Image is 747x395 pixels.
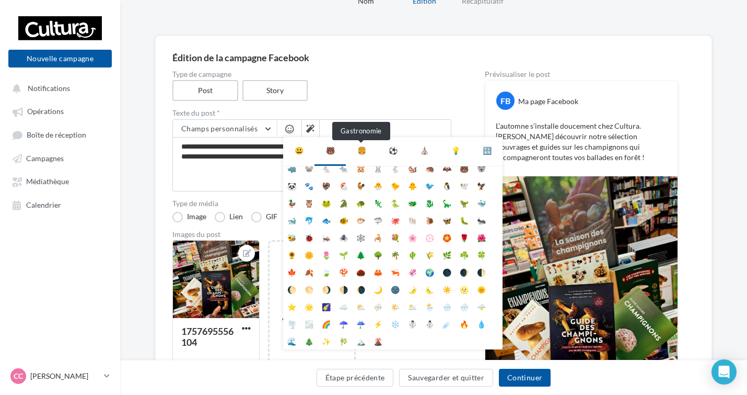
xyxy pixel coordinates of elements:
li: 🐁 [318,160,335,177]
li: 🐢 [352,194,369,211]
li: 🦗 [318,229,335,246]
li: 🌸 [404,229,421,246]
li: 🌪️ [283,315,300,332]
li: 💮 [421,229,438,246]
button: Étape précédente [317,369,394,387]
li: 🐬 [300,211,318,229]
li: 🐊 [335,194,352,211]
li: 🌾 [421,246,438,263]
li: 🕸️ [352,229,369,246]
li: 🐲 [404,194,421,211]
button: Continuer [499,369,551,387]
li: 🦔 [421,160,438,177]
li: 🌙 [369,280,387,298]
div: 😃 [295,145,304,156]
li: 🍁 [283,263,300,280]
li: 🐡 [352,211,369,229]
button: Nouvelle campagne [8,50,112,67]
span: Calendrier [26,200,61,209]
li: 🦖 [456,194,473,211]
li: 🐥 [404,177,421,194]
li: 🦈 [369,211,387,229]
li: 🌹 [456,229,473,246]
li: 🦉 [300,194,318,211]
li: 🦐 [387,263,404,280]
li: 🌲 [352,246,369,263]
li: 🐓 [352,177,369,194]
li: 🐞 [300,229,318,246]
li: 🌼 [300,246,318,263]
li: 🌻 [283,246,300,263]
li: 🌒 [456,263,473,280]
li: ☃️ [404,315,421,332]
li: 🌤️ [387,298,404,315]
p: L’automne s’installe doucement chez Cultura. [PERSON_NAME] découvrir notre sélection d’ouvrages e... [496,121,667,163]
li: 🐳 [473,194,490,211]
li: 🌝 [456,280,473,298]
label: Image [172,212,206,222]
li: 🐤 [387,177,404,194]
label: Lien [215,212,243,222]
a: CC [PERSON_NAME] [8,366,112,386]
li: ☁️ [335,298,352,315]
span: CC [14,371,23,381]
li: 🦋 [438,211,456,229]
li: ☂️ [335,315,352,332]
li: 🐸 [318,194,335,211]
li: 🦆 [283,194,300,211]
li: ⛅ [352,298,369,315]
li: 🐋 [283,211,300,229]
li: 🌖 [318,280,335,298]
div: 🍔 [357,145,366,156]
li: 🐻 [456,160,473,177]
li: 🌳 [369,246,387,263]
li: 🐌 [421,211,438,229]
li: 🌺 [473,229,490,246]
li: 🐀 [335,160,352,177]
li: 🦕 [438,194,456,211]
li: 🌛 [404,280,421,298]
div: 🔣 [483,145,492,156]
li: 🐨 [473,160,490,177]
div: Images du post [172,231,451,238]
li: 🌓 [473,263,490,280]
li: 🍂 [300,263,318,280]
li: 🌟 [300,298,318,315]
label: Post [172,80,238,101]
li: 🌑 [438,263,456,280]
li: 🌘 [352,280,369,298]
li: 🐉 [421,194,438,211]
div: ⛪ [420,145,429,156]
a: Médiathèque [6,172,114,190]
li: 🌋 [369,332,387,349]
li: 🐦 [421,177,438,194]
li: ⭐ [283,298,300,315]
span: Opérations [27,107,64,116]
li: 💐 [387,229,404,246]
li: 🐜 [473,211,490,229]
li: ⛈️ [369,298,387,315]
li: 🏵️ [438,229,456,246]
li: ⛄ [421,315,438,332]
li: 🐟 [318,211,335,229]
li: ☘️ [456,246,473,263]
li: 🐣 [369,177,387,194]
li: 🐚 [404,211,421,229]
li: 🍃 [318,263,335,280]
a: Campagnes [6,149,114,167]
li: 🐧 [438,177,456,194]
li: ☄️ [438,315,456,332]
div: Open Intercom Messenger [711,359,737,385]
li: 🎄 [300,332,318,349]
li: 🐇 [387,160,404,177]
div: FB [496,92,515,110]
li: ☀️ [438,280,456,298]
li: 🕷️ [335,229,352,246]
li: 🐠 [335,211,352,229]
li: 🌍 [421,263,438,280]
span: Médiathèque [26,177,69,186]
button: Champs personnalisés [173,120,277,138]
li: 🐔 [335,177,352,194]
li: 🍄 [335,263,352,280]
li: 🦑 [404,263,421,280]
